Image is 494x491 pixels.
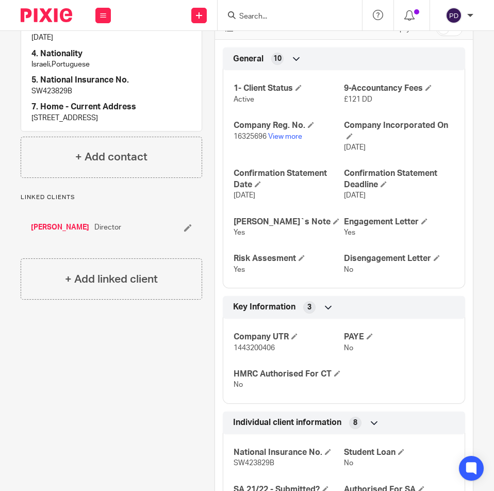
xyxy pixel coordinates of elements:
span: 3 [307,302,311,313]
span: 8 [353,418,357,428]
span: General [233,54,264,64]
span: Key Information [233,302,295,313]
h4: 5. National Insurance No. [31,75,191,86]
img: svg%3E [446,7,462,24]
a: View more [268,133,302,140]
h4: Confirmation Statement Deadline [344,168,454,190]
span: [DATE] [344,192,366,199]
a: [PERSON_NAME] [31,222,89,233]
span: Yes [234,266,245,273]
span: Director [94,222,121,233]
h4: + Add linked client [65,271,158,287]
span: No [344,266,353,273]
span: 1443200406 [234,345,275,352]
h4: PAYE [344,332,454,342]
span: [DATE] [344,144,366,151]
p: SW423829B [31,86,191,96]
h4: 9-Accountancy Fees [344,83,454,94]
h4: 4. Nationality [31,48,191,59]
span: Yes [344,229,355,236]
span: SW423829B [234,460,274,467]
h4: Risk Assesment [234,253,344,264]
h4: Company Incorporated On [344,120,454,142]
p: Linked clients [21,193,202,202]
h4: 7. Home - Current Address [31,102,191,112]
h4: HMRC Authorised For CT [234,369,344,380]
span: [DATE] [234,192,255,199]
span: Yes [234,229,245,236]
span: £121 DD [344,96,372,103]
span: 10 [273,54,282,64]
img: Pixie [21,8,72,22]
h4: [PERSON_NAME]`s Note [234,217,344,227]
h4: Company Reg. No. [234,120,344,131]
p: [DATE] [31,32,191,43]
p: Israeli,Portuguese [31,59,191,70]
span: Individual client information [233,417,341,428]
h4: Engagement Letter [344,217,454,227]
h4: Disengagement Letter [344,253,454,264]
span: No [344,460,353,467]
p: [STREET_ADDRESS] [31,113,191,123]
input: Search [238,12,331,22]
span: 16325696 [234,133,267,140]
h4: Company UTR [234,332,344,342]
h4: Student Loan [344,447,454,458]
h4: National Insurance No. [234,447,344,458]
span: No [234,381,243,388]
span: No [344,345,353,352]
h4: Confirmation Statement Date [234,168,344,190]
span: Active [234,96,254,103]
h4: 1- Client Status [234,83,344,94]
h4: + Add contact [75,149,147,165]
